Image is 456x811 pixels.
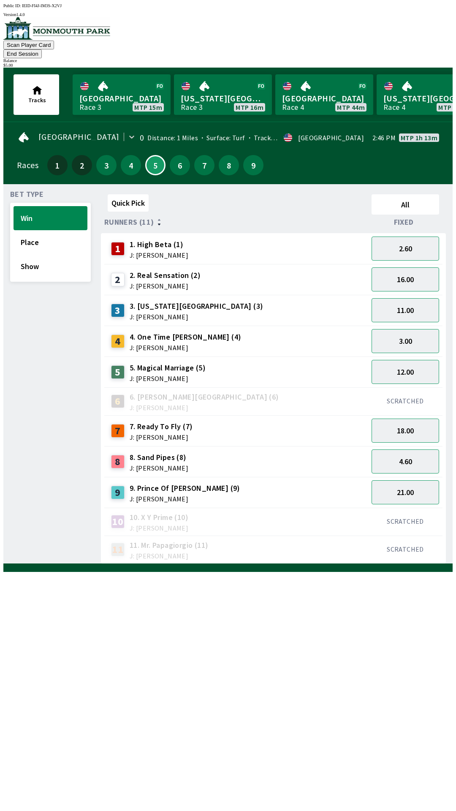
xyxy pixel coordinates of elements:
button: 21.00 [372,480,439,504]
div: 6 [111,395,125,408]
span: Runners (11) [104,219,154,226]
div: 5 [111,365,125,379]
span: J: [PERSON_NAME] [130,495,240,502]
div: 0 [140,134,144,141]
button: Place [14,230,87,254]
span: All [375,200,435,210]
span: J: [PERSON_NAME] [130,344,242,351]
div: 1 [111,242,125,256]
div: 7 [111,424,125,438]
span: 2 [74,162,90,168]
span: J: [PERSON_NAME] [130,525,188,531]
div: Race 4 [383,104,405,111]
div: Race 3 [79,104,101,111]
span: 2. Real Sensation (2) [130,270,201,281]
button: All [372,194,439,215]
span: 6 [172,162,188,168]
span: 6. [PERSON_NAME][GEOGRAPHIC_DATA] (6) [130,392,279,403]
div: Race 3 [181,104,203,111]
span: 8 [221,162,237,168]
button: 18.00 [372,419,439,443]
span: 9. Prince Of [PERSON_NAME] (9) [130,483,240,494]
span: J: [PERSON_NAME] [130,313,263,320]
span: Win [21,213,80,223]
span: J: [PERSON_NAME] [130,404,279,411]
span: Bet Type [10,191,43,198]
span: Surface: Turf [198,133,245,142]
button: 6 [170,155,190,175]
div: 10 [111,515,125,528]
div: SCRATCHED [372,545,439,553]
span: 1 [49,162,65,168]
div: Runners (11) [104,218,368,226]
button: 4.60 [372,449,439,474]
button: 4 [121,155,141,175]
button: 16.00 [372,267,439,291]
span: J: [PERSON_NAME] [130,252,188,259]
span: J: [PERSON_NAME] [130,552,209,559]
span: 18.00 [397,426,414,435]
span: J: [PERSON_NAME] [130,434,193,441]
span: 10. X Y Prime (10) [130,512,188,523]
div: 3 [111,304,125,317]
button: 5 [145,155,166,175]
span: MTP 15m [134,104,162,111]
button: 8 [219,155,239,175]
div: Races [17,162,38,169]
div: 11 [111,543,125,556]
div: 9 [111,486,125,499]
button: 11.00 [372,298,439,322]
button: Quick Pick [108,194,149,212]
button: 3 [96,155,117,175]
span: IEID-FI4J-IM3S-X2VJ [22,3,62,8]
span: Quick Pick [111,198,145,208]
div: SCRATCHED [372,517,439,525]
span: 7 [196,162,212,168]
button: Tracks [14,74,59,115]
span: Show [21,261,80,271]
span: 2:46 PM [372,134,396,141]
span: Place [21,237,80,247]
span: Distance: 1 Miles [147,133,198,142]
button: Win [14,206,87,230]
span: 5 [148,163,163,167]
a: [US_STATE][GEOGRAPHIC_DATA]Race 3MTP 16m [174,74,272,115]
span: 4 [123,162,139,168]
span: Fixed [394,219,414,226]
span: 3 [98,162,114,168]
button: 12.00 [372,360,439,384]
span: J: [PERSON_NAME] [130,465,188,471]
span: 11.00 [397,305,414,315]
a: [GEOGRAPHIC_DATA]Race 4MTP 44m [275,74,373,115]
div: SCRATCHED [372,397,439,405]
div: Version 1.4.0 [3,12,453,17]
span: Track Condition: Firm [245,133,320,142]
span: 4.60 [399,457,412,466]
div: 8 [111,455,125,468]
span: 7. Ready To Fly (7) [130,421,193,432]
div: $ 5.00 [3,63,453,68]
button: 7 [194,155,214,175]
span: Tracks [28,96,46,104]
span: 3.00 [399,336,412,346]
span: 12.00 [397,367,414,377]
div: Public ID: [3,3,453,8]
span: 11. Mr. Papagiorgio (11) [130,540,209,551]
span: 1. High Beta (1) [130,239,188,250]
span: 3. [US_STATE][GEOGRAPHIC_DATA] (3) [130,301,263,312]
button: 2 [72,155,92,175]
button: Show [14,254,87,278]
span: MTP 16m [236,104,263,111]
span: MTP 1h 13m [401,134,437,141]
span: 5. Magical Marriage (5) [130,362,206,373]
a: [GEOGRAPHIC_DATA]Race 3MTP 15m [73,74,171,115]
span: [GEOGRAPHIC_DATA] [38,133,119,140]
span: [US_STATE][GEOGRAPHIC_DATA] [181,93,265,104]
button: 1 [47,155,68,175]
span: 4. One Time [PERSON_NAME] (4) [130,332,242,343]
button: Scan Player Card [3,41,54,49]
span: J: [PERSON_NAME] [130,375,206,382]
button: 2.60 [372,237,439,261]
div: 2 [111,273,125,286]
div: Fixed [368,218,442,226]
